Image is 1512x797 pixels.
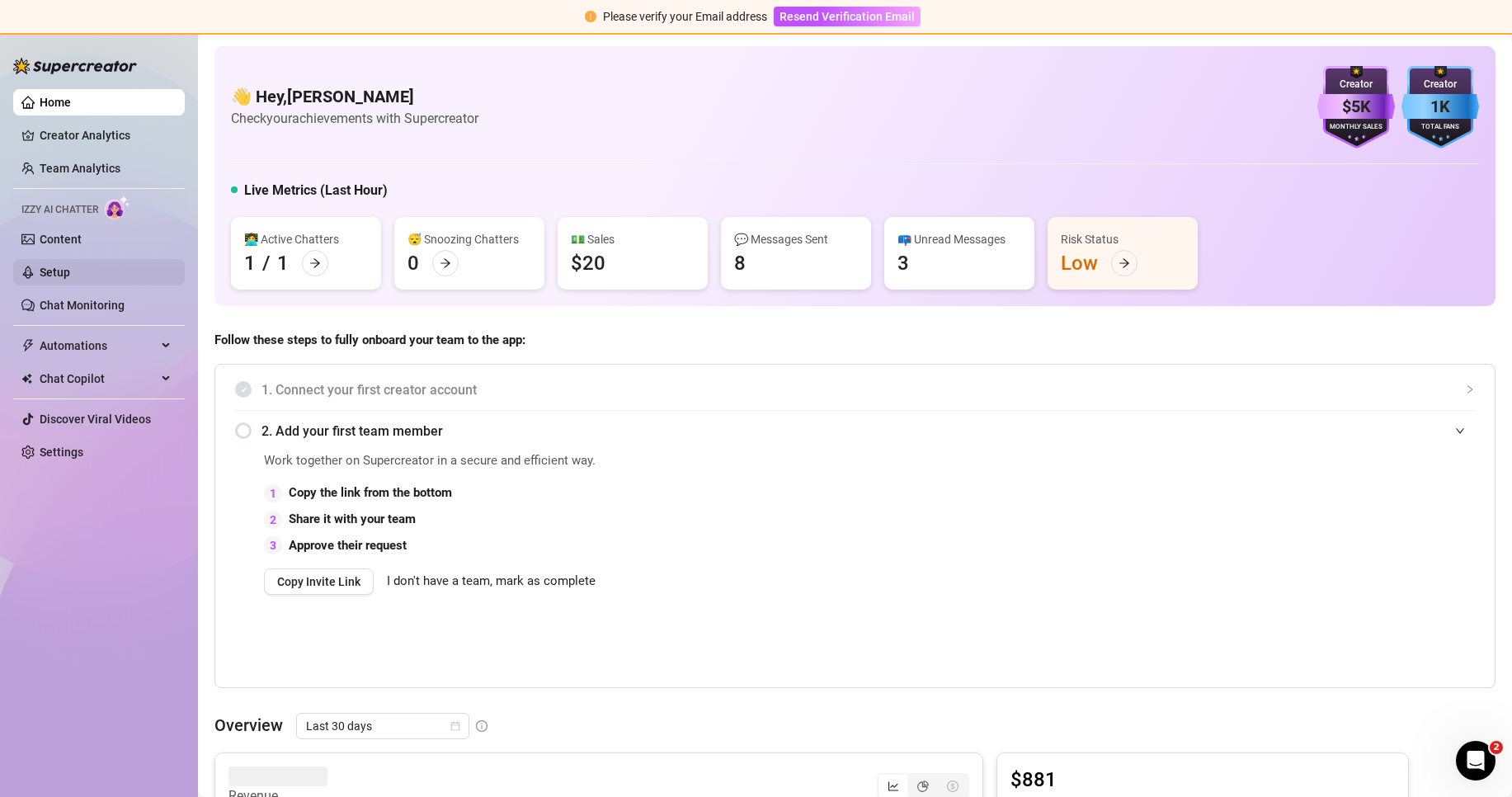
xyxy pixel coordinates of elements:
div: 1. Connect your first creator account [235,370,1475,410]
div: Please verify your Email address [603,7,767,26]
span: arrow-right [440,257,451,269]
a: Setup [40,266,70,279]
a: Creator Analytics [40,122,172,149]
div: 3 [897,250,909,276]
span: exclamation-circle [585,11,596,22]
a: Home [40,96,71,109]
h4: 👋 Hey, [PERSON_NAME] [231,85,478,108]
div: 😴 Snoozing Chatters [407,230,531,248]
span: Work together on Supercreator in a secure and efficient way. [264,451,1104,471]
div: Creator [1317,77,1395,92]
span: Last 30 days [306,714,459,738]
a: Chat Monitoring [40,299,125,312]
span: Resend Verification Email [780,10,915,23]
span: pie-chart [917,780,929,792]
h5: Live Metrics (Last Hour) [244,181,388,200]
div: 1K [1401,94,1479,120]
span: Copy Invite Link [277,575,360,588]
div: $5K [1317,94,1395,120]
div: 2. Add your first team member [235,411,1475,451]
span: I don't have a team, mark as complete [387,572,596,592]
img: blue-badge-DgoSNQY1.svg [1401,66,1479,149]
div: Creator [1401,77,1479,92]
span: info-circle [476,720,488,732]
span: arrow-right [1119,257,1130,269]
div: 📪 Unread Messages [897,230,1021,248]
article: $881 [1010,766,1254,793]
span: Automations [40,332,157,359]
a: Discover Viral Videos [40,413,151,426]
span: expanded [1455,426,1465,436]
img: logo-BBDzfeDw.svg [13,58,137,74]
strong: Follow these steps to fully onboard your team to the app: [214,332,525,347]
div: 💬 Messages Sent [734,230,858,248]
strong: Copy the link from the bottom [289,485,452,500]
span: Izzy AI Chatter [21,202,98,218]
article: Overview [214,713,283,738]
div: 1 [277,250,289,276]
span: Chat Copilot [40,365,157,392]
span: 2 [1490,741,1503,754]
span: collapsed [1465,384,1475,394]
span: dollar-circle [947,780,959,792]
iframe: Adding Team Members [1145,451,1475,663]
strong: Share it with your team [289,512,416,526]
span: 2. Add your first team member [261,421,1475,441]
div: 3 [264,536,282,554]
article: Check your achievements with Supercreator [231,108,478,129]
strong: Approve their request [289,538,407,553]
div: Risk Status [1061,230,1185,248]
span: line-chart [888,780,899,792]
button: Resend Verification Email [774,7,921,26]
img: purple-badge-B9DA21FR.svg [1317,66,1395,149]
div: 💵 Sales [571,230,695,248]
a: Settings [40,446,83,459]
div: 1 [264,484,282,502]
div: 0 [407,250,419,276]
img: Chat Copilot [21,373,32,384]
span: arrow-right [309,257,321,269]
iframe: Intercom live chat [1456,741,1496,780]
span: 1. Connect your first creator account [261,380,1475,400]
div: Total Fans [1401,122,1479,133]
div: Monthly Sales [1317,122,1395,133]
span: thunderbolt [21,339,35,352]
div: 8 [734,250,746,276]
a: Content [40,233,82,246]
div: 👩‍💻 Active Chatters [244,230,368,248]
div: $20 [571,250,605,276]
div: 2 [264,511,282,529]
a: Team Analytics [40,162,120,175]
span: calendar [450,721,460,731]
img: AI Chatter [105,196,130,219]
div: 1 [244,250,256,276]
button: Copy Invite Link [264,568,374,595]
